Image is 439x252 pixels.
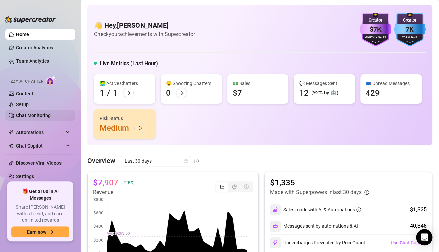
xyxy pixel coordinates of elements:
[126,91,131,95] span: arrow-right
[93,177,118,188] article: $7,907
[220,184,225,189] span: line-chart
[194,159,199,163] span: info-circle
[270,237,365,248] div: Undercharges Prevented by PriceGuard
[270,188,362,196] article: Made with Superpowers in last 30 days
[270,177,369,188] article: $1,335
[16,58,49,64] a: Team Analytics
[283,206,361,213] div: Sales made with AI & Automations
[394,17,426,24] div: Creator
[99,115,150,122] div: Risk Status
[137,126,142,130] span: arrow-right
[9,78,43,85] span: Izzy AI Chatter
[233,80,283,87] div: 💵 Sales
[184,159,188,163] span: calendar
[360,13,391,46] img: purple-badge-B9DA21FR.svg
[215,181,253,192] div: segmented control
[273,223,278,229] img: svg%3e
[232,184,237,189] span: pie-chart
[360,24,391,35] div: $7K
[394,13,426,46] img: blue-badge-DgoSNQY1.svg
[360,36,391,40] div: Monthly Sales
[16,127,64,138] span: Automations
[113,88,118,98] div: 1
[11,204,69,224] span: Share [PERSON_NAME] with a friend, and earn unlimited rewards
[272,240,278,246] img: svg%3e
[11,188,69,201] span: 🎁 Get $100 in AI Messages
[9,130,14,135] span: thunderbolt
[27,229,46,235] span: Earn now
[272,207,278,213] img: svg%3e
[360,17,391,24] div: Creator
[16,91,33,96] a: Content
[179,91,184,95] span: arrow-right
[394,36,426,40] div: Total Fans
[166,80,216,87] div: 😴 Snoozing Chatters
[366,80,416,87] div: 📪 Unread Messages
[49,229,54,234] span: arrow-right
[410,222,427,230] div: 40,348
[394,24,426,35] div: 7K
[46,76,56,85] img: AI Chatter
[99,80,150,87] div: 👩‍💻 Active Chatters
[166,88,171,98] div: 0
[93,188,134,196] article: Revenue
[125,156,187,166] span: Last 30 days
[87,156,115,166] article: Overview
[99,59,158,68] h5: Live Metrics (Last Hour)
[94,20,195,30] h4: 👋 Hey, [PERSON_NAME]
[16,160,62,166] a: Discover Viral Videos
[390,237,427,248] button: Use Chat Copilot
[11,226,69,237] button: Earn nowarrow-right
[391,240,426,245] span: Use Chat Copilot
[94,30,195,38] article: Check your achievements with Supercreator
[121,180,126,185] span: rise
[416,229,432,245] div: Open Intercom Messenger
[356,207,361,212] span: info-circle
[5,16,56,23] img: logo-BBDzfeDw.svg
[299,88,309,98] div: 12
[244,184,249,189] span: dollar-circle
[366,88,380,98] div: 429
[16,113,51,118] a: Chat Monitoring
[299,80,350,87] div: 💬 Messages Sent
[16,102,29,107] a: Setup
[16,42,70,53] a: Creator Analytics
[99,88,104,98] div: 1
[233,88,242,98] div: $7
[16,140,64,151] span: Chat Copilot
[9,143,13,148] img: Chat Copilot
[16,32,29,37] a: Home
[16,174,34,179] a: Settings
[410,206,427,214] div: $1,335
[126,179,134,186] span: 99 %
[311,89,338,97] div: (92% by 🤖)
[364,190,369,195] span: info-circle
[270,221,358,232] div: Messages sent by automations & AI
